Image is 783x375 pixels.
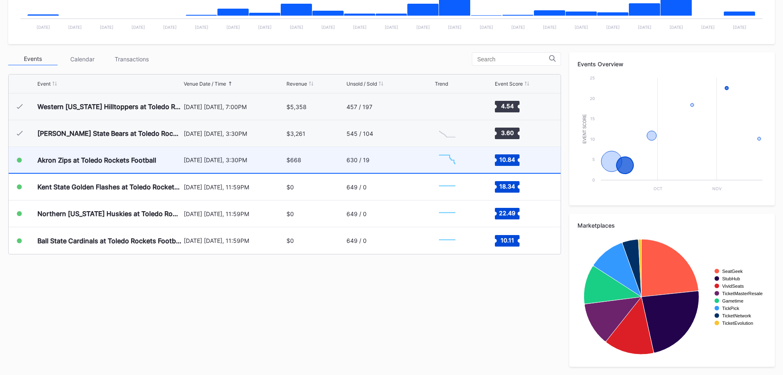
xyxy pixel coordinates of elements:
text: [DATE] [701,25,715,30]
text: Gametime [722,298,744,303]
svg: Chart title [577,74,767,197]
text: StubHub [722,276,740,281]
text: [DATE] [606,25,620,30]
text: Event Score [582,114,587,144]
text: [DATE] [163,25,177,30]
div: [DATE] [DATE], 3:30PM [184,156,285,163]
div: Calendar [58,53,107,65]
text: TicketNetwork [722,313,751,318]
text: 10 [590,137,595,142]
svg: Chart title [435,231,460,251]
div: Event Score [495,81,523,87]
text: 3.60 [501,129,513,136]
text: [DATE] [543,25,557,30]
div: 649 / 0 [346,237,367,244]
text: [DATE] [511,25,525,30]
svg: Chart title [435,123,460,144]
text: 10.11 [500,236,514,243]
svg: Chart title [435,177,460,197]
div: Events [8,53,58,65]
div: $5,358 [286,103,307,110]
text: [DATE] [448,25,462,30]
div: Western [US_STATE] Hilltoppers at Toledo Rockets Football [37,102,182,111]
text: 15 [590,116,595,121]
div: $0 [286,184,294,191]
text: [DATE] [385,25,398,30]
text: 0 [592,177,595,182]
svg: Chart title [577,235,767,359]
text: TicketEvolution [722,321,753,326]
div: $668 [286,156,301,163]
div: Events Overview [577,61,767,68]
div: 545 / 104 [346,130,373,137]
div: $0 [286,210,294,217]
input: Search [477,56,549,63]
div: $3,261 [286,130,305,137]
div: Unsold / Sold [346,81,377,87]
svg: Chart title [435,203,460,224]
div: Akron Zips at Toledo Rockets Football [37,156,156,164]
text: 20 [590,96,595,101]
text: SeatGeek [722,269,743,274]
div: Revenue [286,81,307,87]
text: [DATE] [733,25,746,30]
text: [DATE] [100,25,113,30]
text: [DATE] [416,25,430,30]
text: [DATE] [132,25,145,30]
text: 5 [592,157,595,162]
div: Ball State Cardinals at Toledo Rockets Football [37,237,182,245]
text: [DATE] [575,25,588,30]
div: 457 / 197 [346,103,372,110]
text: [DATE] [226,25,240,30]
div: 630 / 19 [346,156,370,163]
svg: Chart title [435,96,460,117]
div: [DATE] [DATE], 11:59PM [184,184,285,191]
div: Transactions [107,53,156,65]
div: [DATE] [DATE], 11:59PM [184,237,285,244]
div: Kent State Golden Flashes at Toledo Rockets Football [37,183,182,191]
svg: Chart title [435,150,460,170]
text: 4.54 [501,102,513,109]
div: Event [37,81,51,87]
div: [PERSON_NAME] State Bears at Toledo Rockets Football [37,129,182,137]
text: [DATE] [638,25,651,30]
text: 10.84 [499,156,515,163]
div: Trend [435,81,448,87]
div: Marketplaces [577,222,767,229]
text: [DATE] [321,25,335,30]
text: [DATE] [68,25,82,30]
text: 25 [590,75,595,80]
text: [DATE] [37,25,50,30]
div: $0 [286,237,294,244]
text: [DATE] [290,25,303,30]
div: [DATE] [DATE], 11:59PM [184,210,285,217]
div: [DATE] [DATE], 7:00PM [184,103,285,110]
div: 649 / 0 [346,210,367,217]
text: [DATE] [195,25,208,30]
text: TickPick [722,306,739,311]
text: [DATE] [353,25,367,30]
text: VividSeats [722,284,744,289]
div: [DATE] [DATE], 3:30PM [184,130,285,137]
text: [DATE] [670,25,683,30]
text: 22.49 [499,210,515,217]
text: [DATE] [480,25,493,30]
text: Nov [712,186,722,191]
text: 18.34 [499,183,515,190]
div: 649 / 0 [346,184,367,191]
text: TicketMasterResale [722,291,762,296]
div: Northern [US_STATE] Huskies at Toledo Rockets Football [37,210,182,218]
text: [DATE] [258,25,272,30]
text: Oct [654,186,662,191]
div: Venue Date / Time [184,81,226,87]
